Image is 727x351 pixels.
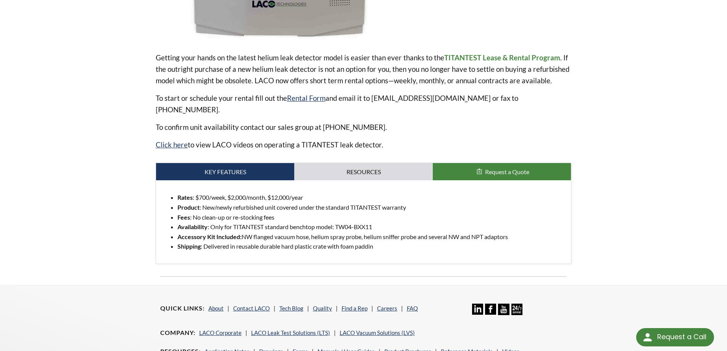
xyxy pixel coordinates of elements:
[485,168,529,175] span: Request a Quote
[377,305,397,312] a: Careers
[340,329,415,336] a: LACO Vacuum Solutions (LVS)
[177,243,201,250] strong: Shipping
[156,92,572,115] p: To start or schedule your rental fill out the and email it to [EMAIL_ADDRESS][DOMAIN_NAME] or fax...
[511,309,522,316] a: 24/7 Support
[156,140,188,149] a: Click here
[294,163,433,181] a: Resources
[177,222,565,232] li: : Only for TITANTEST standard benchtop model: TW04-BXX11
[208,305,224,312] a: About
[156,139,572,150] p: to view LACO videos on operating a TITANTEST leak detector.
[160,304,205,312] h4: Quick Links
[251,329,330,336] a: LACO Leak Test Solutions (LTS)
[177,204,200,211] strong: Product
[156,52,572,86] p: Getting your hands on the latest helium leak detector model is easier than ever thanks to the . I...
[279,305,303,312] a: Tech Blog
[657,328,706,346] div: Request a Call
[177,233,242,240] strong: Accessory Kit Included:
[177,192,565,202] li: : $700/week, $2,000/month, $12,000/year
[156,121,572,133] p: To confirm unit availability contact our sales group at [PHONE_NUMBER].
[177,214,190,221] strong: Fees
[342,305,368,312] a: Find a Rep
[177,241,565,251] li: : Delivered in reusable durable hard plastic crate with foam paddin
[444,53,560,62] strong: TITANTEST Lease & Rental Program
[511,304,522,315] img: 24/7 Support Icon
[636,328,714,346] div: Request a Call
[313,305,332,312] a: Quality
[177,232,565,242] li: NW flanged vacuum hose, helium spray probe, helium sniffer probe and several NW and NPT adaptors
[160,329,195,337] h4: Company
[177,202,565,212] li: : New/newly refurbished unit covered under the standard TITANTEST warranty
[177,223,208,230] strong: Availability
[433,163,571,181] button: Request a Quote
[199,329,242,336] a: LACO Corporate
[156,163,295,181] a: Key Features
[177,194,193,201] strong: Rates
[407,305,418,312] a: FAQ
[642,331,654,343] img: round button
[287,94,326,102] a: Rental Form
[177,212,565,222] li: : No clean-up or re-stocking fees
[233,305,270,312] a: Contact LACO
